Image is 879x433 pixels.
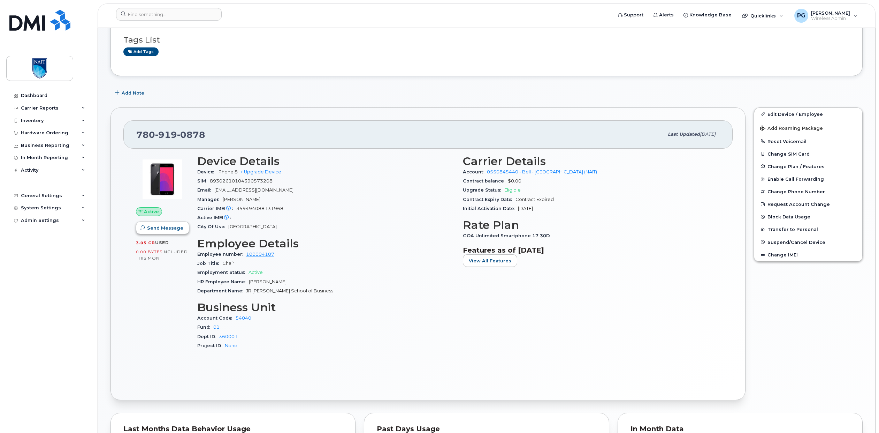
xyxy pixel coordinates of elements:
[249,270,263,275] span: Active
[668,132,700,137] span: Last updated
[613,8,648,22] a: Support
[767,164,825,169] span: Change Plan / Features
[811,10,850,16] span: [PERSON_NAME]
[236,315,251,321] a: 54040
[222,261,234,266] span: Chair
[142,158,183,200] img: image20231002-3703462-bzhi73.jpeg
[197,261,222,266] span: Job Title
[767,177,824,182] span: Enable Call Forwarding
[504,187,521,193] span: Eligible
[767,239,825,245] span: Suspend/Cancel Device
[508,178,521,184] span: $0.00
[123,36,850,44] h3: Tags List
[234,215,239,220] span: —
[754,148,862,160] button: Change SIM Card
[197,270,249,275] span: Employment Status
[689,12,732,18] span: Knowledge Base
[136,129,205,140] span: 780
[754,135,862,148] button: Reset Voicemail
[197,206,236,211] span: Carrier IMEI
[624,12,643,18] span: Support
[469,257,511,264] span: View All Features
[240,169,281,174] a: + Upgrade Device
[122,90,144,96] span: Add Note
[144,208,159,215] span: Active
[246,288,333,293] span: JR [PERSON_NAME] School of Business
[197,279,249,284] span: HR Employee Name
[197,197,223,202] span: Manager
[213,324,220,330] a: 01
[136,249,188,261] span: included this month
[217,169,238,174] span: iPhone 8
[177,129,205,140] span: 0878
[225,343,237,348] a: None
[463,254,517,267] button: View All Features
[377,426,596,433] div: Past Days Usage
[754,210,862,223] button: Block Data Usage
[136,240,155,245] span: 3.05 GB
[754,198,862,210] button: Request Account Change
[197,224,228,229] span: City Of Use
[463,219,720,231] h3: Rate Plan
[136,222,189,234] button: Send Message
[249,279,286,284] span: [PERSON_NAME]
[214,187,293,193] span: [EMAIL_ADDRESS][DOMAIN_NAME]
[754,160,862,173] button: Change Plan / Features
[147,225,183,231] span: Send Message
[136,249,162,254] span: 0.00 Bytes
[679,8,736,22] a: Knowledge Base
[155,129,177,140] span: 919
[750,13,776,18] span: Quicklinks
[116,8,222,21] input: Find something...
[197,178,210,184] span: SIM
[197,301,454,314] h3: Business Unit
[197,215,234,220] span: Active IMEI
[518,206,533,211] span: [DATE]
[737,9,788,23] div: Quicklinks
[123,426,343,433] div: Last Months Data Behavior Usage
[515,197,554,202] span: Contract Expired
[246,252,274,257] a: 100004107
[797,12,805,20] span: PG
[754,185,862,198] button: Change Phone Number
[754,223,862,236] button: Transfer to Personal
[219,334,238,339] a: 360001
[463,197,515,202] span: Contract Expiry Date
[789,9,862,23] div: Paul Gillis
[197,237,454,250] h3: Employee Details
[197,324,213,330] span: Fund
[197,187,214,193] span: Email
[811,16,850,21] span: Wireless Admin
[197,343,225,348] span: Project ID
[210,178,273,184] span: 89302610104390573208
[648,8,679,22] a: Alerts
[760,126,823,132] span: Add Roaming Package
[463,155,720,167] h3: Carrier Details
[197,315,236,321] span: Account Code
[197,169,217,174] span: Device
[236,206,283,211] span: 359494088131968
[754,121,862,135] button: Add Roaming Package
[228,224,277,229] span: [GEOGRAPHIC_DATA]
[463,187,504,193] span: Upgrade Status
[110,87,150,99] button: Add Note
[754,248,862,261] button: Change IMEI
[659,12,674,18] span: Alerts
[197,334,219,339] span: Dept ID
[123,47,159,56] a: Add tags
[700,132,716,137] span: [DATE]
[463,178,508,184] span: Contract balance
[197,155,454,167] h3: Device Details
[223,197,260,202] span: [PERSON_NAME]
[155,240,169,245] span: used
[754,108,862,120] a: Edit Device / Employee
[463,169,487,174] span: Account
[754,236,862,248] button: Suspend/Cancel Device
[630,426,850,433] div: In Month Data
[197,288,246,293] span: Department Name
[754,173,862,185] button: Enable Call Forwarding
[197,252,246,257] span: Employee number
[463,206,518,211] span: Initial Activation Date
[463,233,553,238] span: GOA Unlimited Smartphone 17 30D
[487,169,597,174] a: 0550845440 - Bell - [GEOGRAPHIC_DATA] (NAIT)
